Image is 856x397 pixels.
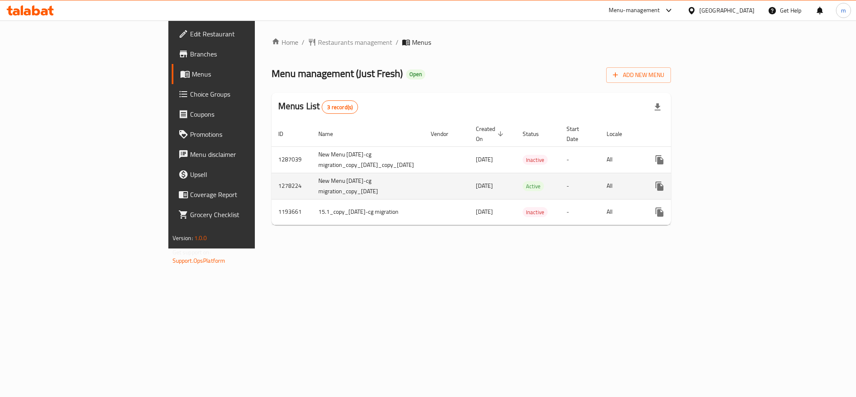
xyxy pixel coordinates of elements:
span: Version: [173,233,193,243]
span: Choice Groups [190,89,305,99]
th: Actions [643,121,737,147]
span: Coupons [190,109,305,119]
div: Total records count [322,100,358,114]
a: Menu disclaimer [172,144,311,164]
a: Menus [172,64,311,84]
span: 1.0.0 [194,233,207,243]
span: Start Date [566,124,590,144]
button: more [650,150,670,170]
a: Branches [172,44,311,64]
span: Get support on: [173,247,211,258]
span: Add New Menu [613,70,664,80]
a: Coupons [172,104,311,124]
td: - [560,173,600,199]
a: Support.OpsPlatform [173,255,226,266]
h2: Menus List [278,100,358,114]
a: Edit Restaurant [172,24,311,44]
span: Created On [476,124,506,144]
span: 3 record(s) [322,103,358,111]
span: Status [523,129,550,139]
a: Grocery Checklist [172,205,311,225]
div: Export file [648,97,668,117]
span: Menu disclaimer [190,149,305,159]
div: Open [406,69,425,79]
span: Restaurants management [318,37,392,47]
button: Change Status [670,150,690,170]
td: All [600,173,643,199]
button: Change Status [670,202,690,222]
span: Active [523,182,544,191]
span: Menus [192,69,305,79]
span: [DATE] [476,180,493,191]
a: Upsell [172,164,311,184]
span: Vendor [431,129,459,139]
span: Menus [412,37,431,47]
td: - [560,199,600,225]
button: Change Status [670,176,690,196]
span: Upsell [190,169,305,179]
span: Coverage Report [190,190,305,200]
span: Inactive [523,207,548,217]
td: New Menu [DATE]-cg migration_copy_[DATE] [312,173,424,199]
span: Branches [190,49,305,59]
td: New Menu [DATE]-cg migration_copy_[DATE]_copy_[DATE] [312,146,424,173]
span: m [841,6,846,15]
li: / [396,37,399,47]
button: Add New Menu [606,67,671,83]
div: Menu-management [609,5,660,15]
span: Grocery Checklist [190,210,305,220]
span: [DATE] [476,206,493,217]
span: Edit Restaurant [190,29,305,39]
span: Menu management ( Just Fresh ) [272,64,403,83]
span: Locale [607,129,633,139]
a: Coverage Report [172,184,311,205]
a: Choice Groups [172,84,311,104]
table: enhanced table [272,121,737,225]
span: [DATE] [476,154,493,165]
div: [GEOGRAPHIC_DATA] [699,6,754,15]
span: Name [318,129,344,139]
a: Restaurants management [308,37,392,47]
span: Inactive [523,155,548,165]
span: Open [406,71,425,78]
td: - [560,146,600,173]
button: more [650,202,670,222]
td: 15.1_copy_[DATE]-cg migration [312,199,424,225]
nav: breadcrumb [272,37,671,47]
td: All [600,146,643,173]
button: more [650,176,670,196]
span: Promotions [190,129,305,139]
td: All [600,199,643,225]
a: Promotions [172,124,311,144]
span: ID [278,129,294,139]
